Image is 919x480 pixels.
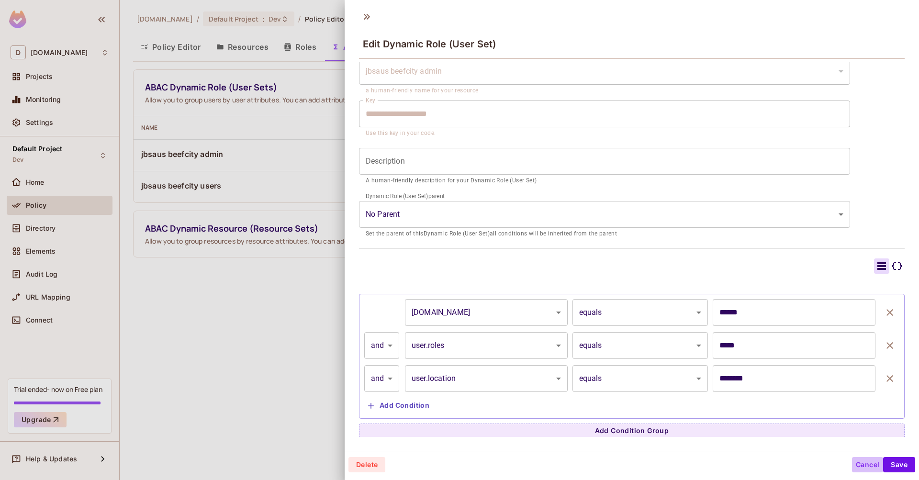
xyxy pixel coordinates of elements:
[572,299,708,326] div: equals
[364,398,433,413] button: Add Condition
[405,299,568,326] div: [DOMAIN_NAME]
[363,38,496,50] span: Edit Dynamic Role (User Set)
[359,201,850,228] div: Without label
[366,176,843,186] p: A human-friendly description for your Dynamic Role (User Set)
[364,332,399,359] div: and
[366,86,843,96] p: a human-friendly name for your resource
[405,365,568,392] div: user.location
[348,457,385,472] button: Delete
[572,332,708,359] div: equals
[883,457,915,472] button: Save
[852,457,883,472] button: Cancel
[572,365,708,392] div: equals
[366,96,375,104] label: Key
[366,192,445,200] label: Dynamic Role (User Set) parent
[366,229,843,239] p: Set the parent of this Dynamic Role (User Set) all conditions will be inherited from the parent
[364,365,399,392] div: and
[359,424,905,439] button: Add Condition Group
[366,129,843,138] p: Use this key in your code.
[405,332,568,359] div: user.roles
[359,58,850,85] div: Without label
